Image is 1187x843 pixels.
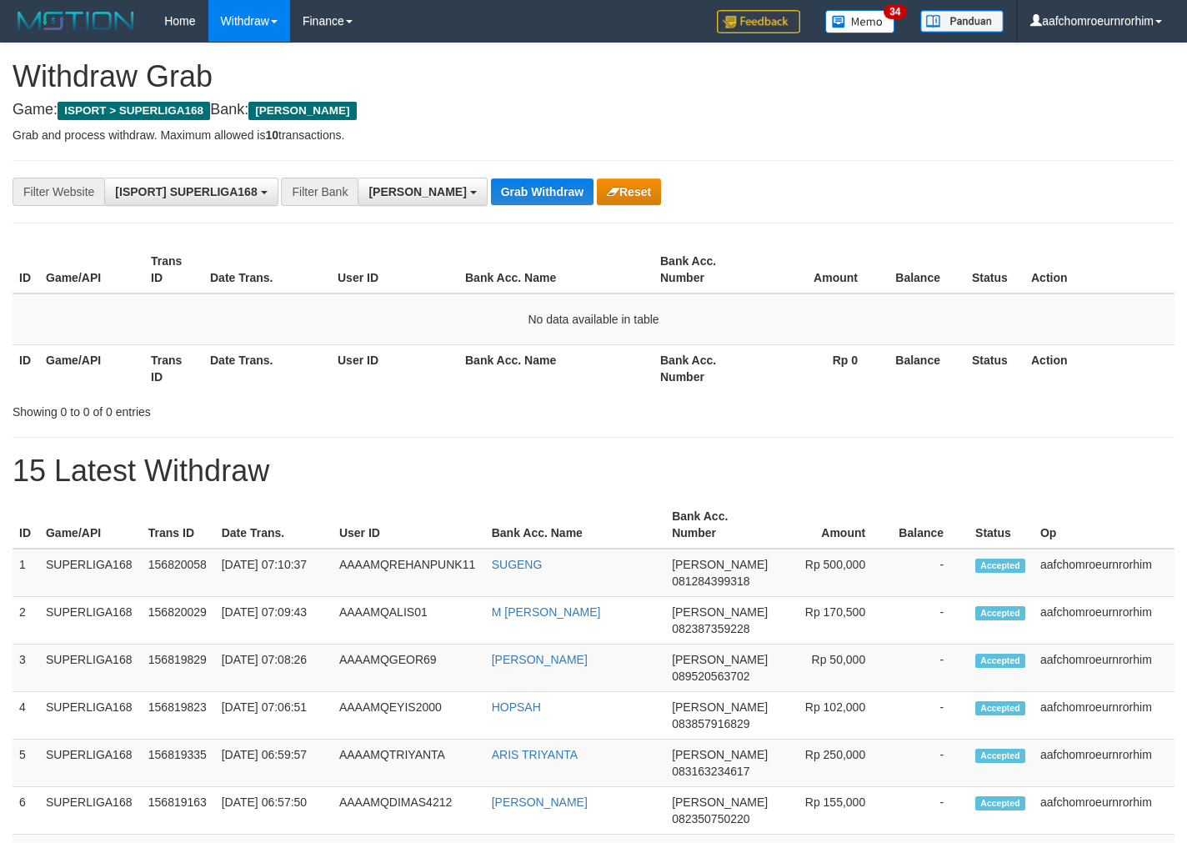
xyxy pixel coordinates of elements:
[672,717,749,730] span: Copy 083857916829 to clipboard
[965,344,1024,392] th: Status
[39,692,142,740] td: SUPERLIGA168
[1034,740,1174,787] td: aafchomroeurnrorhim
[13,597,39,645] td: 2
[672,653,768,666] span: [PERSON_NAME]
[1034,645,1174,692] td: aafchomroeurnrorhim
[492,700,541,714] a: HOPSAH
[265,128,278,142] strong: 10
[975,559,1025,573] span: Accepted
[115,185,257,198] span: [ISPORT] SUPERLIGA168
[1024,246,1174,294] th: Action
[13,344,39,392] th: ID
[672,765,749,778] span: Copy 083163234617 to clipboard
[333,645,485,692] td: AAAAMQGEOR69
[39,597,142,645] td: SUPERLIGA168
[203,246,331,294] th: Date Trans.
[774,740,890,787] td: Rp 250,000
[774,645,890,692] td: Rp 50,000
[215,501,333,549] th: Date Trans.
[215,740,333,787] td: [DATE] 06:59:57
[1034,787,1174,835] td: aafchomroeurnrorhim
[358,178,487,206] button: [PERSON_NAME]
[774,549,890,597] td: Rp 500,000
[672,622,749,635] span: Copy 082387359228 to clipboard
[39,645,142,692] td: SUPERLIGA168
[458,344,654,392] th: Bank Acc. Name
[142,787,215,835] td: 156819163
[142,740,215,787] td: 156819335
[672,748,768,761] span: [PERSON_NAME]
[975,701,1025,715] span: Accepted
[883,246,965,294] th: Balance
[485,501,665,549] th: Bank Acc. Name
[975,654,1025,668] span: Accepted
[672,795,768,809] span: [PERSON_NAME]
[884,4,906,19] span: 34
[920,10,1004,33] img: panduan.png
[104,178,278,206] button: [ISPORT] SUPERLIGA168
[13,692,39,740] td: 4
[759,246,883,294] th: Amount
[774,787,890,835] td: Rp 155,000
[492,795,588,809] a: [PERSON_NAME]
[39,501,142,549] th: Game/API
[333,740,485,787] td: AAAAMQTRIYANTA
[13,454,1174,488] h1: 15 Latest Withdraw
[13,60,1174,93] h1: Withdraw Grab
[203,344,331,392] th: Date Trans.
[13,397,482,420] div: Showing 0 to 0 of 0 entries
[58,102,210,120] span: ISPORT > SUPERLIGA168
[883,344,965,392] th: Balance
[39,787,142,835] td: SUPERLIGA168
[215,787,333,835] td: [DATE] 06:57:50
[39,246,144,294] th: Game/API
[13,645,39,692] td: 3
[333,787,485,835] td: AAAAMQDIMAS4212
[975,796,1025,810] span: Accepted
[672,575,749,588] span: Copy 081284399318 to clipboard
[144,246,203,294] th: Trans ID
[890,740,969,787] td: -
[1034,692,1174,740] td: aafchomroeurnrorhim
[492,748,578,761] a: ARIS TRIYANTA
[890,692,969,740] td: -
[774,692,890,740] td: Rp 102,000
[144,344,203,392] th: Trans ID
[331,344,458,392] th: User ID
[142,692,215,740] td: 156819823
[492,558,543,571] a: SUGENG
[672,812,749,825] span: Copy 082350750220 to clipboard
[142,645,215,692] td: 156819829
[333,692,485,740] td: AAAAMQEYIS2000
[13,740,39,787] td: 5
[672,605,768,619] span: [PERSON_NAME]
[281,178,358,206] div: Filter Bank
[654,344,759,392] th: Bank Acc. Number
[759,344,883,392] th: Rp 0
[969,501,1034,549] th: Status
[1024,344,1174,392] th: Action
[215,597,333,645] td: [DATE] 07:09:43
[597,178,661,205] button: Reset
[13,8,139,33] img: MOTION_logo.png
[774,597,890,645] td: Rp 170,500
[492,653,588,666] a: [PERSON_NAME]
[13,501,39,549] th: ID
[975,606,1025,620] span: Accepted
[665,501,774,549] th: Bank Acc. Number
[13,787,39,835] td: 6
[890,549,969,597] td: -
[215,692,333,740] td: [DATE] 07:06:51
[215,645,333,692] td: [DATE] 07:08:26
[717,10,800,33] img: Feedback.jpg
[333,597,485,645] td: AAAAMQALIS01
[672,558,768,571] span: [PERSON_NAME]
[890,787,969,835] td: -
[1034,549,1174,597] td: aafchomroeurnrorhim
[13,246,39,294] th: ID
[890,597,969,645] td: -
[492,605,601,619] a: M [PERSON_NAME]
[368,185,466,198] span: [PERSON_NAME]
[13,102,1174,118] h4: Game: Bank:
[142,501,215,549] th: Trans ID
